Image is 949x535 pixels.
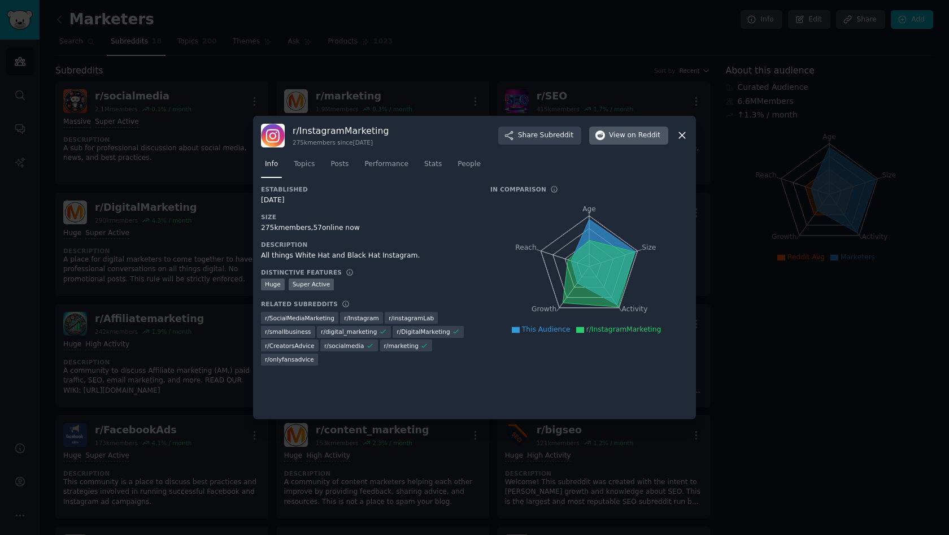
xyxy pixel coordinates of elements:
span: Subreddit [540,131,573,141]
h3: Established [261,185,474,193]
span: on Reddit [628,131,660,141]
span: People [458,159,481,169]
div: All things White Hat and Black Hat Instagram. [261,251,474,261]
span: Info [265,159,278,169]
span: Stats [424,159,442,169]
div: Huge [261,279,285,290]
div: 275k members since [DATE] [293,138,389,146]
tspan: Activity [622,305,648,313]
span: Performance [364,159,408,169]
tspan: Growth [532,305,556,313]
span: r/ Instagram [344,314,378,322]
span: This Audience [522,325,571,333]
img: InstagramMarketing [261,124,285,147]
a: Topics [290,155,319,179]
a: Info [261,155,282,179]
tspan: Age [582,205,596,213]
h3: r/ InstagramMarketing [293,125,389,137]
div: Super Active [289,279,334,290]
span: r/ smallbusiness [265,328,311,336]
h3: Distinctive Features [261,268,342,276]
h3: In Comparison [490,185,546,193]
span: r/InstagramMarketing [586,325,661,333]
span: r/ marketing [384,342,419,350]
a: Stats [420,155,446,179]
a: Posts [327,155,352,179]
tspan: Reach [515,243,537,251]
span: r/ DigitalMarketing [397,328,450,336]
div: [DATE] [261,195,474,206]
span: Posts [330,159,349,169]
span: r/ SocialMediaMarketing [265,314,334,322]
span: Topics [294,159,315,169]
span: r/ instagramLab [389,314,434,322]
a: People [454,155,485,179]
button: ShareSubreddit [498,127,581,145]
a: Performance [360,155,412,179]
span: r/ digital_marketing [321,328,377,336]
div: 275k members, 57 online now [261,223,474,233]
span: View [609,131,660,141]
button: Viewon Reddit [589,127,668,145]
tspan: Size [642,243,656,251]
span: r/ CreatorsAdvice [265,342,315,350]
h3: Related Subreddits [261,300,338,308]
span: Share [518,131,573,141]
h3: Description [261,241,474,249]
h3: Size [261,213,474,221]
span: r/ socialmedia [324,342,364,350]
span: r/ onlyfansadvice [265,355,314,363]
